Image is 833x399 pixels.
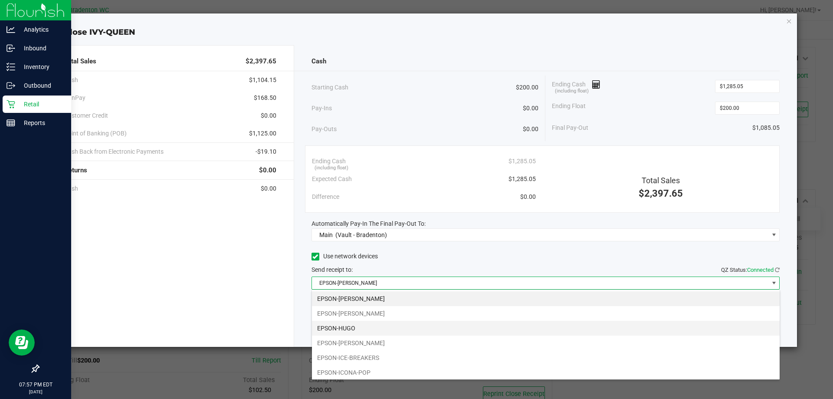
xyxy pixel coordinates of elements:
inline-svg: Retail [7,100,15,109]
span: Point of Banking (POB) [64,129,127,138]
span: (including float) [315,165,348,172]
p: Analytics [15,24,67,35]
span: (Vault - Bradenton) [335,231,387,238]
span: Cash Back from Electronic Payments [64,147,164,156]
span: $1,285.05 [508,157,536,166]
li: EPSON-[PERSON_NAME] [312,336,780,350]
span: (including float) [555,88,589,95]
span: $200.00 [516,83,538,92]
span: Customer Credit [64,111,108,120]
span: Automatically Pay-In The Final Pay-Out To: [312,220,426,227]
inline-svg: Analytics [7,25,15,34]
span: $2,397.65 [246,56,276,66]
span: $1,125.00 [249,129,276,138]
span: Total Sales [64,56,96,66]
span: Pay-Outs [312,125,337,134]
span: Send receipt to: [312,266,353,273]
li: EPSON-[PERSON_NAME] [312,306,780,321]
div: Close IVY-QUEEN [43,26,797,38]
inline-svg: Inventory [7,63,15,71]
li: EPSON-ICE-BREAKERS [312,350,780,365]
span: Final Pay-Out [552,123,588,132]
p: Outbound [15,80,67,91]
span: $1,104.15 [249,76,276,85]
span: $0.00 [261,111,276,120]
span: $168.50 [254,93,276,102]
iframe: Resource center [9,330,35,356]
p: Inbound [15,43,67,53]
span: $0.00 [523,104,538,113]
div: Returns [64,161,276,180]
li: EPSON-[PERSON_NAME] [312,291,780,306]
li: EPSON-HUGO [312,321,780,336]
span: Ending Cash [552,80,600,93]
span: Expected Cash [312,175,352,184]
p: 07:57 PM EDT [4,381,67,389]
li: EPSON-ICONA-POP [312,365,780,380]
span: Total Sales [642,176,680,185]
span: $1,285.05 [508,175,536,184]
span: $0.00 [259,165,276,175]
p: Retail [15,99,67,109]
span: -$19.10 [256,147,276,156]
span: CanPay [64,93,85,102]
span: Cash [312,56,326,66]
span: Connected [747,267,774,273]
p: [DATE] [4,389,67,395]
span: Difference [312,192,339,201]
span: Main [319,231,333,238]
inline-svg: Reports [7,119,15,127]
span: $1,085.05 [752,123,780,132]
label: Use network devices [312,252,378,261]
p: Inventory [15,62,67,72]
span: QZ Status: [721,267,780,273]
span: Ending Cash [312,157,346,166]
p: Reports [15,118,67,128]
span: $0.00 [520,192,536,201]
inline-svg: Outbound [7,81,15,90]
span: $2,397.65 [639,188,683,199]
span: Pay-Ins [312,104,332,113]
span: Ending Float [552,102,586,115]
span: $0.00 [523,125,538,134]
inline-svg: Inbound [7,44,15,53]
span: Starting Cash [312,83,348,92]
span: EPSON-[PERSON_NAME] [312,277,769,289]
span: $0.00 [261,184,276,193]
